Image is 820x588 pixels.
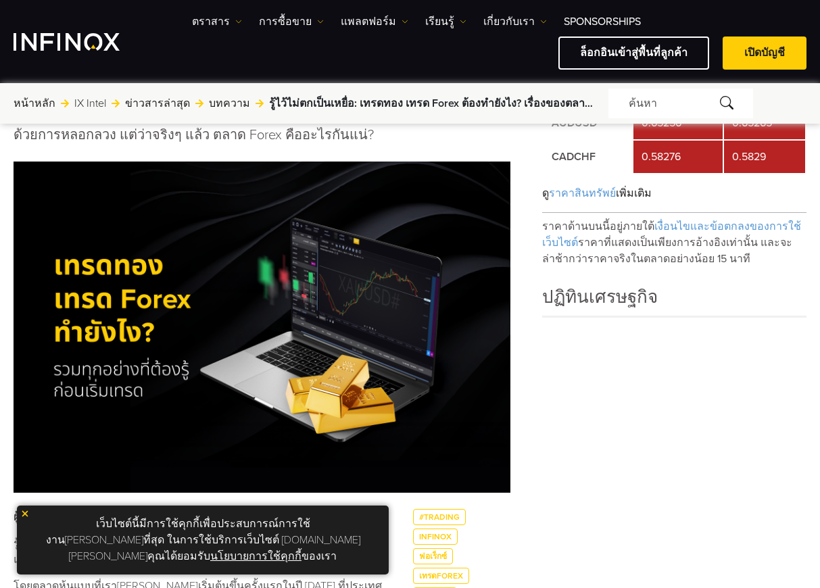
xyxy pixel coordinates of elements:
[20,509,30,518] img: yellow close icon
[341,14,408,30] a: แพลตฟอร์ม
[413,509,466,525] a: #Trading
[542,213,806,267] p: ราคาด้านบนนี้อยู่ภายใต้ ราคาที่แสดงเป็นเพียงการอ้างอิงเท่านั้น และจะล่าช้ากว่าราคาจริงในตลาดอย่าง...
[549,187,616,200] span: ราคาสินทรัพย์
[74,95,106,112] a: IX Intel
[413,529,458,545] a: INFINOX
[564,14,641,30] a: Sponsorships
[14,510,216,524] strong: ผู้บุกเบิกตลาดหุ้นและการเก็งกำไรในยุคแรก
[125,95,190,112] a: ข่าวสารล่าสุด
[256,99,264,107] img: arrow-right
[413,548,453,564] a: ฟอเร็กซ์
[195,99,203,107] img: arrow-right
[209,95,250,112] a: บทความ
[14,95,55,112] a: หน้าหลัก
[413,568,469,584] a: เทรดforex
[24,512,382,568] p: เว็บไซต์นี้มีการใช้คุกกี้เพื่อประสบการณ์การใช้งาน[PERSON_NAME]ที่สุด ในการใช้บริการเว็บไซต์ [DOMA...
[542,284,806,316] h4: ปฏิทินเศรษฐกิจ
[724,141,805,173] td: 0.5829
[544,141,632,173] td: CADCHF
[14,535,386,568] p: รู้หรือไม่ ว่าจริงๆ แล้วการเทรดและการเก็งกำไรในตลาดการเงินต่างๆ มีอายุเก่าแก่กว่าที่คุณคิด
[192,14,242,30] a: ตราสาร
[542,174,806,213] div: ดู เพิ่มเติม
[112,99,120,107] img: arrow-right
[425,14,466,30] a: เรียนรู้
[269,95,598,112] span: รู้ไว้ไม่ตกเป็นเหยื่อ: เทรดทอง เทรด Forex ต้องทำยังไง? เรื่องของตลาด Forex [PERSON_NAME]ลูกโซ่ไม่...
[483,14,547,30] a: เกี่ยวกับเรา
[542,220,801,249] span: เงื่อนไขและข้อตกลงของการใช้เว็บไซต์
[633,141,722,173] td: 0.58276
[723,36,806,70] a: เปิดบัญชี
[14,33,151,51] a: INFINOX Logo
[558,36,709,70] a: ล็อกอินเข้าสู่พื้นที่ลูกค้า
[608,89,753,118] div: ค้นหา
[259,14,324,30] a: การซื้อขาย
[210,549,302,563] a: นโยบายการใช้คุกกี้
[61,99,69,107] img: arrow-right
